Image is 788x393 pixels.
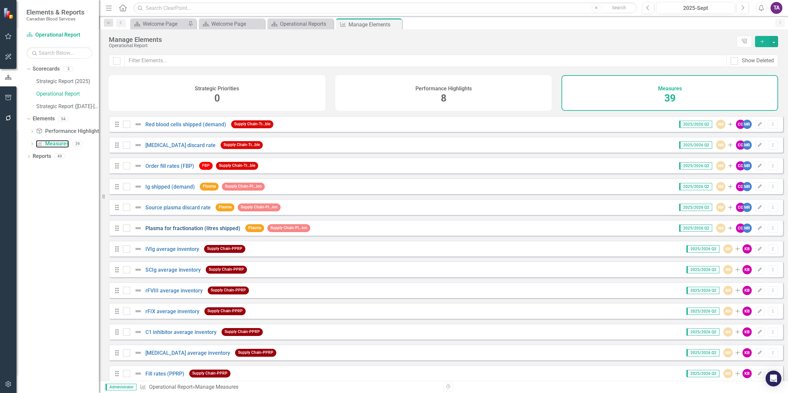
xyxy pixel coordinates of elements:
div: AM [723,265,733,274]
span: 39 [664,92,676,104]
div: AM [723,307,733,316]
a: [MEDICAL_DATA] average inventory [145,350,230,356]
a: Plasma for fractionation (litres shipped) [145,225,240,231]
a: Reports [33,153,51,160]
span: Supply Chain-Pl...ion [267,224,310,232]
img: Not Defined [134,141,142,149]
small: Canadian Blood Services [26,16,84,21]
a: Operational Report [26,31,92,39]
span: 2025/2026 Q2 [686,245,719,253]
div: KB [743,307,752,316]
span: Supply Chain-PPRP [235,349,276,356]
div: MR [743,161,752,170]
a: Performance Highlights [36,128,101,135]
div: Manage Elements [109,36,734,43]
button: TA [771,2,782,14]
a: Operational Report [149,384,193,390]
span: FBP [199,162,213,169]
div: MR [743,224,752,233]
span: 2025/2026 Q2 [686,287,719,294]
input: Filter Elements... [124,55,727,67]
div: Operational Report [109,43,734,48]
a: Strategic Report ([DATE]-[DATE]) (Archive) [36,103,99,110]
h4: Performance Highlights [415,86,472,92]
div: AM [716,140,725,150]
div: 94 [58,116,69,122]
a: C1 inhibitor average inventory [145,329,217,335]
div: KB [743,327,752,337]
span: Supply Chain-PPRP [204,245,245,253]
img: Not Defined [134,162,142,170]
button: Search [602,3,635,13]
span: 2025/2026 Q2 [679,121,712,128]
img: ClearPoint Strategy [3,7,15,19]
span: Supply Chain-Tr...ble [221,141,263,149]
div: CG [736,224,745,233]
h4: Strategic Priorities [195,86,239,92]
span: Plasma [216,203,234,211]
div: 3 [63,66,74,72]
a: Strategic Report (2025) [36,78,99,85]
div: 2025-Sept [658,4,733,12]
span: Supply Chain-Tr...ble [231,120,273,128]
a: SCIg average inventory [145,267,201,273]
span: 2025/2026 Q2 [686,370,719,377]
div: Show Deleted [742,57,774,65]
div: 49 [54,154,65,159]
span: 2025/2026 Q2 [679,141,712,149]
a: Source plasma discard rate [145,204,211,211]
div: Open Intercom Messenger [766,371,781,386]
span: 2025/2026 Q2 [679,204,712,211]
div: » Manage Measures [140,383,439,391]
img: Not Defined [134,245,142,253]
div: 39 [72,141,83,147]
span: Elements & Reports [26,8,84,16]
img: Not Defined [134,203,142,211]
img: Not Defined [134,120,142,128]
span: 2025/2026 Q2 [686,349,719,356]
div: CG [736,161,745,170]
div: KB [743,348,752,357]
span: Supply Chain-Tr...ble [216,162,258,169]
a: IVIg average inventory [145,246,199,252]
img: Not Defined [134,328,142,336]
div: AM [716,161,725,170]
span: Supply Chain-PPRP [206,266,247,273]
a: Elements [33,115,55,123]
div: AM [716,182,725,191]
img: Not Defined [134,266,142,274]
span: 2025/2026 Q2 [679,162,712,169]
img: Not Defined [134,349,142,357]
img: Not Defined [134,370,142,378]
span: Supply Chain-PPRP [208,287,249,294]
span: 2025/2026 Q2 [679,225,712,232]
a: rFIX average inventory [145,308,199,315]
img: Not Defined [134,287,142,294]
div: Welcome Page [143,20,186,28]
a: [MEDICAL_DATA] discard rate [145,142,216,148]
span: 2025/2026 Q2 [686,308,719,315]
div: MR [743,203,752,212]
a: Scorecards [33,65,60,73]
input: Search Below... [26,47,92,59]
div: KB [743,265,752,274]
a: Measures [36,140,69,148]
a: Welcome Page [200,20,263,28]
img: Not Defined [134,224,142,232]
div: CG [736,203,745,212]
div: AM [716,120,725,129]
div: Welcome Page [211,20,263,28]
input: Search ClearPoint... [134,2,637,14]
div: AM [716,224,725,233]
img: Not Defined [134,307,142,315]
a: Welcome Page [132,20,186,28]
span: Supply Chain-Pl...ion [222,183,265,190]
div: MR [743,182,752,191]
a: Operational Report [36,90,99,98]
span: Supply Chain-PPRP [222,328,263,336]
div: MR [743,120,752,129]
div: CG [736,140,745,150]
span: 2025/2026 Q2 [686,328,719,336]
div: Manage Elements [349,20,400,29]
